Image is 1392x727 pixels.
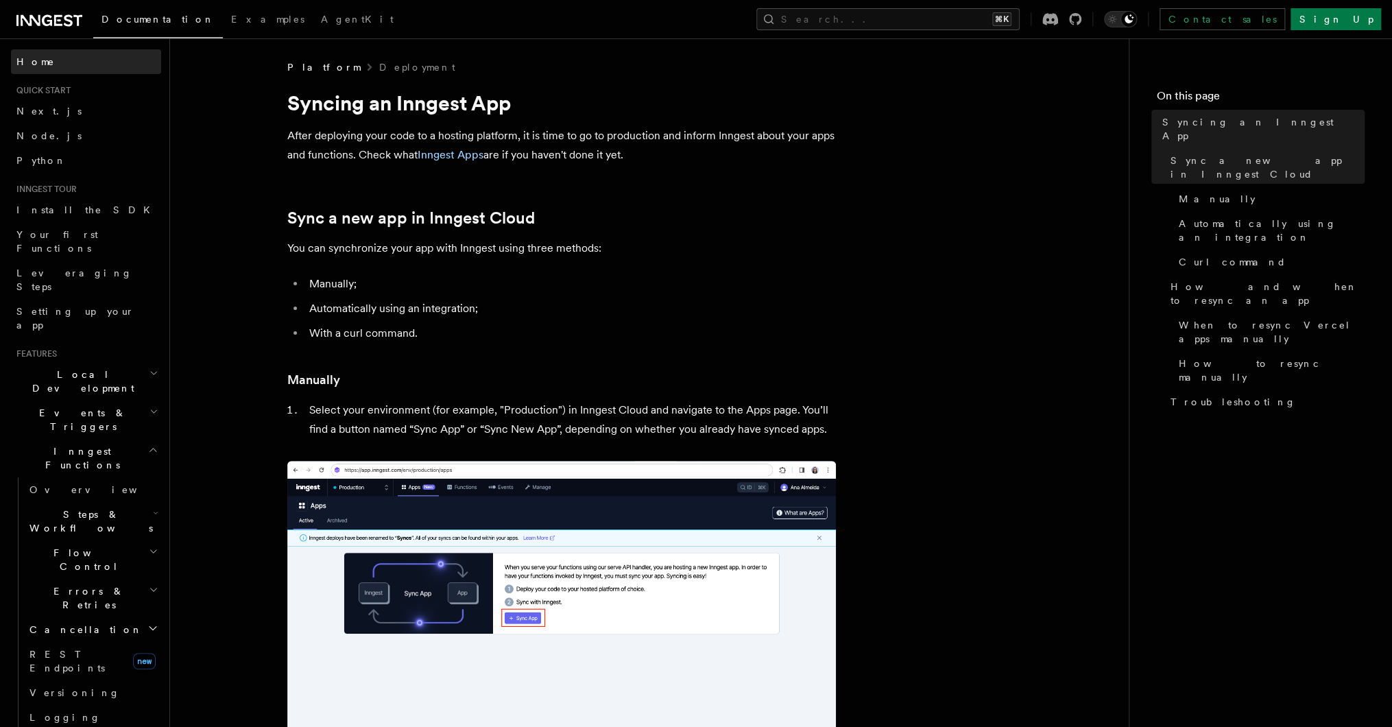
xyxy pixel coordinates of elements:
a: Install the SDK [11,198,161,222]
span: Cancellation [24,623,143,636]
li: Select your environment (for example, "Production") in Inngest Cloud and navigate to the Apps pag... [305,401,836,439]
button: Steps & Workflows [24,502,161,540]
span: Setting up your app [16,306,134,331]
p: You can synchronize your app with Inngest using three methods: [287,239,836,258]
span: Next.js [16,106,82,117]
a: Manually [287,370,340,390]
span: Logging [29,712,101,723]
span: Inngest Functions [11,444,148,472]
a: Curl command [1173,250,1365,274]
span: Local Development [11,368,149,395]
a: Troubleshooting [1165,390,1365,414]
a: Overview [24,477,161,502]
span: Platform [287,60,360,74]
a: Python [11,148,161,173]
a: Sign Up [1291,8,1381,30]
span: Python [16,155,67,166]
a: Versioning [24,680,161,705]
span: AgentKit [321,14,394,25]
span: Documentation [101,14,215,25]
a: Home [11,49,161,74]
span: new [133,653,156,669]
span: Automatically using an integration [1179,217,1365,244]
h4: On this page [1157,88,1365,110]
kbd: ⌘K [992,12,1011,26]
a: Inngest Apps [418,148,483,161]
span: Steps & Workflows [24,508,153,535]
span: Manually [1179,192,1256,206]
a: Contact sales [1160,8,1285,30]
span: Node.js [16,130,82,141]
a: Sync a new app in Inngest Cloud [1165,148,1365,187]
span: REST Endpoints [29,649,105,674]
a: How to resync manually [1173,351,1365,390]
a: Leveraging Steps [11,261,161,299]
a: Syncing an Inngest App [1157,110,1365,148]
a: AgentKit [313,4,402,37]
span: Sync a new app in Inngest Cloud [1171,154,1365,181]
a: Setting up your app [11,299,161,337]
a: REST Endpointsnew [24,642,161,680]
span: How and when to resync an app [1171,280,1365,307]
li: Automatically using an integration; [305,299,836,318]
button: Search...⌘K [756,8,1020,30]
button: Local Development [11,362,161,401]
h1: Syncing an Inngest App [287,91,836,115]
span: Versioning [29,687,120,698]
span: Syncing an Inngest App [1162,115,1365,143]
span: Install the SDK [16,204,158,215]
a: Sync a new app in Inngest Cloud [287,208,535,228]
li: With a curl command. [305,324,836,343]
a: Automatically using an integration [1173,211,1365,250]
span: How to resync manually [1179,357,1365,384]
span: Features [11,348,57,359]
a: How and when to resync an app [1165,274,1365,313]
button: Cancellation [24,617,161,642]
button: Inngest Functions [11,439,161,477]
button: Errors & Retries [24,579,161,617]
p: After deploying your code to a hosting platform, it is time to go to production and inform Innges... [287,126,836,165]
a: Examples [223,4,313,37]
a: Node.js [11,123,161,148]
span: Flow Control [24,546,149,573]
span: Quick start [11,85,71,96]
span: Home [16,55,55,69]
a: Documentation [93,4,223,38]
span: Inngest tour [11,184,77,195]
span: Events & Triggers [11,406,149,433]
a: Next.js [11,99,161,123]
span: When to resync Vercel apps manually [1179,318,1365,346]
a: When to resync Vercel apps manually [1173,313,1365,351]
span: Examples [231,14,304,25]
span: Your first Functions [16,229,98,254]
a: Deployment [379,60,455,74]
button: Events & Triggers [11,401,161,439]
span: Overview [29,484,171,495]
a: Your first Functions [11,222,161,261]
span: Curl command [1179,255,1286,269]
button: Toggle dark mode [1104,11,1137,27]
span: Errors & Retries [24,584,149,612]
a: Manually [1173,187,1365,211]
button: Flow Control [24,540,161,579]
span: Troubleshooting [1171,395,1296,409]
li: Manually; [305,274,836,294]
span: Leveraging Steps [16,267,132,292]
